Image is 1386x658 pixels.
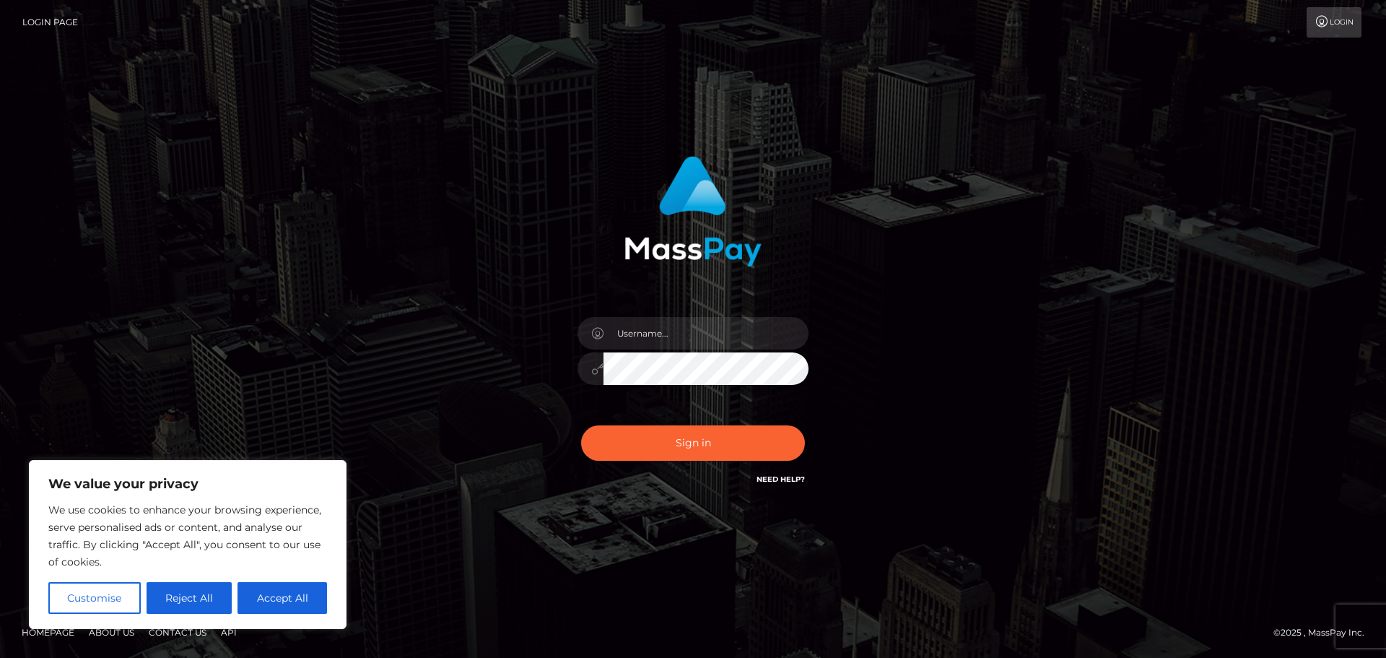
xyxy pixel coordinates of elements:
[48,475,327,493] p: We value your privacy
[29,460,346,629] div: We value your privacy
[48,582,141,614] button: Customise
[147,582,232,614] button: Reject All
[215,621,243,644] a: API
[83,621,140,644] a: About Us
[1273,625,1375,641] div: © 2025 , MassPay Inc.
[581,425,805,461] button: Sign in
[143,621,212,644] a: Contact Us
[16,621,80,644] a: Homepage
[624,156,762,267] img: MassPay Login
[1307,7,1361,38] a: Login
[22,7,78,38] a: Login Page
[237,582,327,614] button: Accept All
[603,317,808,350] input: Username...
[757,475,805,484] a: Need Help?
[48,501,327,571] p: We use cookies to enhance your browsing experience, serve personalised ads or content, and analys...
